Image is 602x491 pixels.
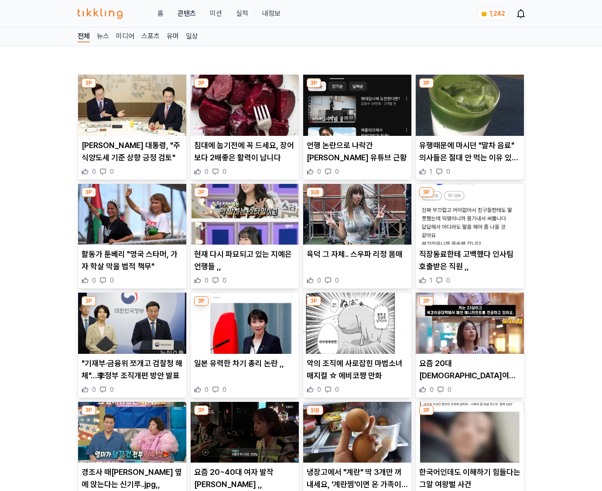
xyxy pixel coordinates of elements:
span: 0 [110,167,114,176]
img: 직장동료한테 고백했다 인사팀 호출받은 직원 ,, [416,184,524,245]
div: 3P [419,187,434,197]
img: 현재 다시 파묘되고 있는 지예은 언행들 ,, [191,184,299,245]
p: 침대에 눕기전에 꼭 드세요, 장어보다 2배좋은 활력이 납니다 [194,139,295,164]
a: 일상 [186,31,198,42]
div: 3P [82,405,96,415]
div: 3P [307,296,321,306]
img: 냉장고에서 "계란" 딱 3개만 꺼내세요, '계란찜'이면 온 가족이 건강해집니다 [303,402,411,463]
div: 읽음 [307,187,323,197]
a: 홈 [157,8,164,19]
div: 3P 요즘 20대 중국여자들 결혼마인드 근황 요즘 20대 [DEMOGRAPHIC_DATA]여자들 결혼마인드 근황 0 0 [415,292,524,398]
span: 0 [205,385,209,394]
p: 유행때문에 마시던 "말차 음료" 의사들은 절대 안 먹는 이유 있습니다. [419,139,520,164]
span: 0 [205,276,209,285]
img: 이재명 대통령, "주식양도세 기준 상향 긍정 검토" [78,75,186,136]
a: 내정보 [262,8,280,19]
span: 0 [335,167,339,176]
a: 콘텐츠 [178,8,196,19]
div: 3P 현재 다시 파묘되고 있는 지예은 언행들 ,, 현재 다시 파묘되고 있는 지예은 언행들 ,, 0 0 [190,183,299,289]
img: 요즘 20~40대 여자 발작 버튼 ,, [191,402,299,463]
span: 0 [335,385,339,394]
img: 육덕 그 자체.. 스우파 리정 몸매 [303,184,411,245]
p: 육덕 그 자체.. 스우파 리정 몸매 [307,248,408,260]
a: 스포츠 [141,31,160,42]
div: 3P 이재명 대통령, "주식양도세 기준 상향 긍정 검토" [PERSON_NAME] 대통령, "주식양도세 기준 상향 긍정 검토" 0 0 [78,74,187,180]
a: 전체 [78,31,90,42]
div: 3P 침대에 눕기전에 꼭 드세요, 장어보다 2배좋은 활력이 납니다 침대에 눕기전에 꼭 드세요, 장어보다 2배좋은 활력이 납니다 0 0 [190,74,299,180]
div: 3P [194,187,209,197]
span: 0 [92,385,96,394]
img: 언행 논란으로 나락간 윤성빈 유튜브 근황 [303,75,411,136]
img: 침대에 눕기전에 꼭 드세요, 장어보다 2배좋은 활력이 납니다 [191,75,299,136]
span: 1 [430,276,432,285]
p: "기재부·금융위 쪼개고 검찰청 해체"…李정부 조직개편 방안 발표 [82,357,183,382]
button: 미션 [210,8,222,19]
span: 0 [430,385,434,394]
p: 현재 다시 파묘되고 있는 지예은 언행들 ,, [194,248,295,273]
span: 0 [110,276,114,285]
span: 0 [446,276,450,285]
span: 1,242 [489,10,505,17]
p: 한국어인데도 이해하기 힘들다는 그알 여왕벌 사건 [419,466,520,491]
div: 3P 직장동료한테 고백했다 인사팀 호출받은 직원 ,, 직장동료한테 고백했다 인사팀 호출받은 직원 ,, 1 0 [415,183,524,289]
div: 3P 유행때문에 마시던 "말차 음료" 의사들은 절대 안 먹는 이유 있습니다. 유행때문에 마시던 "말차 음료" 의사들은 절대 안 먹는 이유 있습니다. 1 0 [415,74,524,180]
img: 티끌링 [78,8,123,19]
div: 3P [307,78,321,88]
div: 3P [82,78,96,88]
div: 3P [194,296,209,306]
div: 3P 일본 유력한 차기 총리 논란 ,, 일본 유력한 차기 총리 논란 ,, 0 0 [190,292,299,398]
img: coin [481,10,488,17]
span: 1 [430,167,432,176]
span: 0 [335,276,339,285]
a: coin 1,242 [477,7,507,20]
div: 3P "기재부·금융위 쪼개고 검찰청 해체"…李정부 조직개편 방안 발표 "기재부·금융위 쪼개고 검찰청 해체"…李정부 조직개편 방안 발표 0 0 [78,292,187,398]
span: 0 [92,167,96,176]
p: 언행 논란으로 나락간 [PERSON_NAME] 유튜브 근황 [307,139,408,164]
span: 0 [92,276,96,285]
span: 0 [317,385,321,394]
span: 0 [110,385,114,394]
span: 0 [222,276,226,285]
div: 3P [194,405,209,415]
div: 3P [419,78,434,88]
img: "기재부·금융위 쪼개고 검찰청 해체"…李정부 조직개편 방안 발표 [78,293,186,354]
p: 악의 조직에 사로잡힌 마법소녀 매지컬 ☆ 에비코쨩 만화 [307,357,408,382]
span: 0 [317,167,321,176]
span: 0 [222,167,226,176]
div: 3P [82,296,96,306]
div: 3P [194,78,209,88]
div: 읽음 [307,405,323,415]
div: 3P 활동가 툰베리 "영국 스타머, 가자 학살 막을 법적 책무" 활동가 툰베리 "영국 스타머, 가자 학살 막을 법적 책무" 0 0 [78,183,187,289]
img: 활동가 툰베리 "영국 스타머, 가자 학살 막을 법적 책무" [78,184,186,245]
span: 0 [222,385,226,394]
div: 3P [419,296,434,306]
img: 악의 조직에 사로잡힌 마법소녀 매지컬 ☆ 에비코쨩 만화 [303,293,411,354]
div: 3P 언행 논란으로 나락간 윤성빈 유튜브 근황 언행 논란으로 나락간 [PERSON_NAME] 유튜브 근황 0 0 [303,74,412,180]
p: 직장동료한테 고백했다 인사팀 호출받은 직원 ,, [419,248,520,273]
p: 일본 유력한 차기 총리 논란 ,, [194,357,295,370]
img: 한국어인데도 이해하기 힘들다는 그알 여왕벌 사건 [416,402,524,463]
img: 경조사 때마다 안영미 옆에 앉는다는 신기루..jpg,, [78,402,186,463]
div: 3P 악의 조직에 사로잡힌 마법소녀 매지컬 ☆ 에비코쨩 만화 악의 조직에 사로잡힌 마법소녀 매지컬 ☆ 에비코쨩 만화 0 0 [303,292,412,398]
p: [PERSON_NAME] 대통령, "주식양도세 기준 상향 긍정 검토" [82,139,183,164]
a: 미디어 [116,31,134,42]
p: 냉장고에서 "계란" 딱 3개만 꺼내세요, '계란찜'이면 온 가족이 건강해집니다 [307,466,408,491]
a: 뉴스 [97,31,109,42]
div: 3P [82,187,96,197]
p: 활동가 툰베리 "영국 스타머, 가자 학살 막을 법적 책무" [82,248,183,273]
span: 0 [205,167,209,176]
div: 읽음 육덕 그 자체.. 스우파 리정 몸매 육덕 그 자체.. 스우파 리정 몸매 0 0 [303,183,412,289]
p: 요즘 20대 [DEMOGRAPHIC_DATA]여자들 결혼마인드 근황 [419,357,520,382]
img: 요즘 20대 중국여자들 결혼마인드 근황 [416,293,524,354]
a: 실적 [236,8,248,19]
img: 유행때문에 마시던 "말차 음료" 의사들은 절대 안 먹는 이유 있습니다. [416,75,524,136]
p: 요즘 20~40대 여자 발작 [PERSON_NAME] ,, [194,466,295,491]
p: 경조사 때[PERSON_NAME] 옆에 앉는다는 신기루..jpg,, [82,466,183,491]
div: 3P [419,405,434,415]
span: 0 [317,276,321,285]
span: 0 [446,167,450,176]
span: 0 [448,385,451,394]
img: 일본 유력한 차기 총리 논란 ,, [191,293,299,354]
a: 유머 [167,31,179,42]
